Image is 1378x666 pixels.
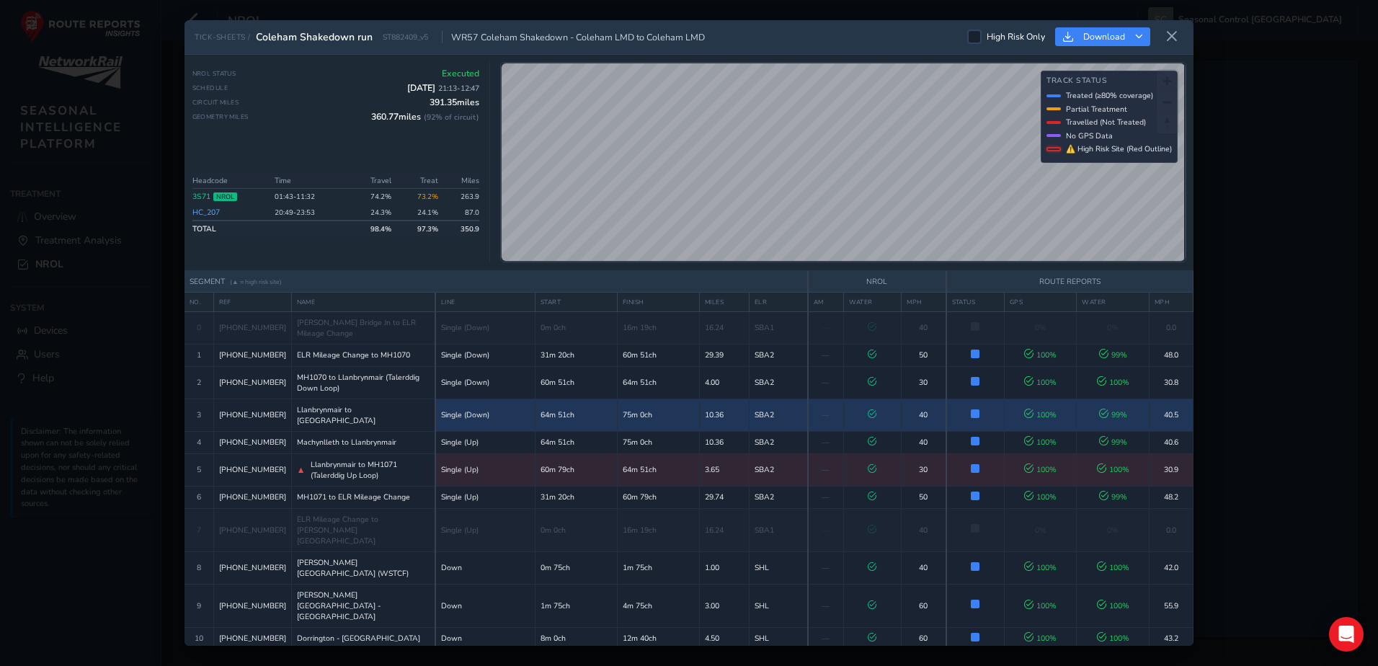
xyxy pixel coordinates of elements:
[699,584,749,627] td: 3.00
[1150,431,1193,453] td: 40.6
[192,221,270,236] td: TOTAL
[1066,104,1127,115] span: Partial Treatment
[1024,600,1057,611] span: 100 %
[435,399,535,431] td: Single (Down)
[749,292,807,311] th: ELR
[297,590,430,622] span: [PERSON_NAME][GEOGRAPHIC_DATA] - [GEOGRAPHIC_DATA]
[197,409,201,420] span: 3
[1035,322,1046,333] span: 0%
[407,82,479,94] span: [DATE]
[749,486,807,508] td: SBA2
[213,453,291,486] td: [PHONE_NUMBER]
[617,584,699,627] td: 4m 75ch
[535,584,617,627] td: 1m 75ch
[396,173,443,189] th: Treat
[946,292,1005,311] th: STATUS
[1097,464,1129,475] span: 100 %
[396,205,443,221] td: 24.1%
[699,486,749,508] td: 29.74
[438,83,479,94] span: 21:13 - 12:47
[902,584,946,627] td: 60
[213,311,291,344] td: [PHONE_NUMBER]
[617,551,699,584] td: 1m 75ch
[348,173,395,189] th: Travel
[1035,525,1046,536] span: 0%
[535,344,617,366] td: 31m 20ch
[192,98,239,107] span: Circuit Miles
[297,514,430,546] span: ELR Mileage Change to [PERSON_NAME][GEOGRAPHIC_DATA]
[617,453,699,486] td: 64m 51ch
[822,492,830,502] span: —
[535,311,617,344] td: 0m 0ch
[617,311,699,344] td: 16m 19ch
[902,399,946,431] td: 40
[822,322,830,333] span: —
[1066,117,1146,128] span: Travelled (Not Treated)
[1150,366,1193,399] td: 30.8
[946,271,1193,293] th: ROUTE REPORTS
[291,292,435,311] th: NAME
[1150,486,1193,508] td: 48.2
[311,459,430,481] span: Llanbrynmair to MH1071 (Talerddig Up Loop)
[213,431,291,453] td: [PHONE_NUMBER]
[902,366,946,399] td: 30
[902,508,946,551] td: 40
[535,431,617,453] td: 64m 51ch
[749,551,807,584] td: SHL
[699,431,749,453] td: 10.36
[535,551,617,584] td: 0m 75ch
[902,344,946,366] td: 50
[1329,617,1364,652] div: Open Intercom Messenger
[396,221,443,236] td: 97.3 %
[749,584,807,627] td: SHL
[270,189,348,205] td: 01:43 - 11:32
[1150,453,1193,486] td: 30.9
[535,399,617,431] td: 64m 51ch
[749,431,807,453] td: SBA2
[749,366,807,399] td: SBA2
[185,271,808,293] th: SEGMENT
[197,492,201,502] span: 6
[808,271,946,293] th: NROL
[822,350,830,360] span: —
[822,377,830,388] span: —
[535,453,617,486] td: 60m 79ch
[699,292,749,311] th: MILES
[197,525,201,536] span: 7
[1024,437,1057,448] span: 100 %
[1150,292,1193,311] th: MPH
[699,508,749,551] td: 16.24
[1150,551,1193,584] td: 42.0
[213,192,237,201] span: NROL
[902,292,946,311] th: MPH
[1066,90,1153,101] span: Treated (≥80% coverage)
[443,205,479,221] td: 87.0
[1099,437,1127,448] span: 99 %
[1150,311,1193,344] td: 0.0
[371,111,479,123] span: 360.77 miles
[192,84,228,92] span: Schedule
[617,399,699,431] td: 75m 0ch
[197,350,201,360] span: 1
[297,317,430,339] span: [PERSON_NAME] Bridge Jn to ELR Mileage Change
[185,292,213,311] th: NO.
[535,292,617,311] th: START
[1099,350,1127,360] span: 99 %
[197,437,201,448] span: 4
[348,189,395,205] td: 74.2 %
[1024,409,1057,420] span: 100 %
[213,399,291,431] td: [PHONE_NUMBER]
[699,453,749,486] td: 3.65
[535,366,617,399] td: 60m 51ch
[699,399,749,431] td: 10.36
[213,551,291,584] td: [PHONE_NUMBER]
[1024,377,1057,388] span: 100 %
[1024,464,1057,475] span: 100 %
[435,486,535,508] td: Single (Up)
[443,189,479,205] td: 263.9
[1099,492,1127,502] span: 99 %
[270,173,348,189] th: Time
[749,508,807,551] td: SBA1
[435,344,535,366] td: Single (Down)
[192,191,210,202] a: 3S71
